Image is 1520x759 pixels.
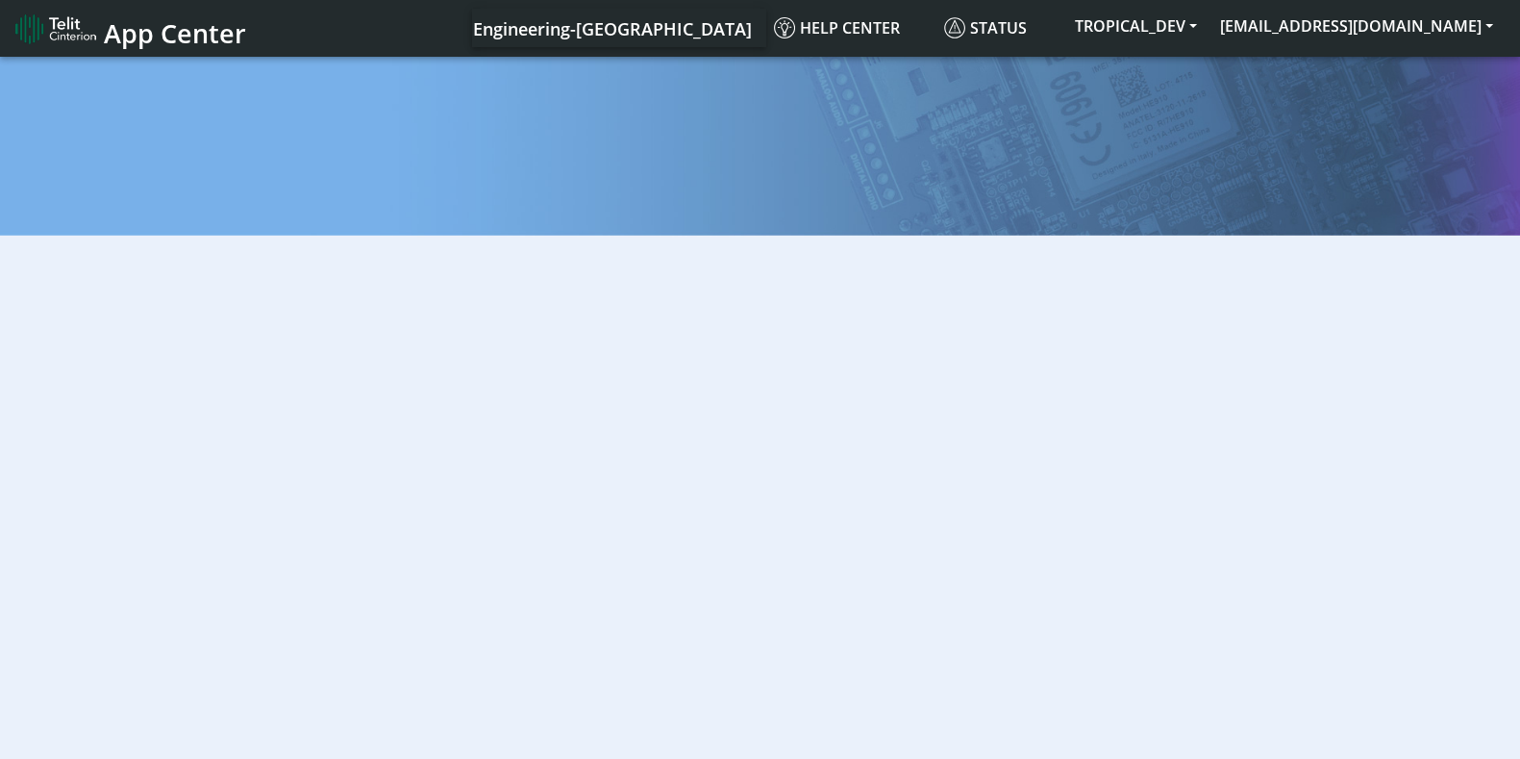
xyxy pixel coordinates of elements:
button: TROPICAL_DEV [1063,9,1209,43]
a: App Center [15,8,243,49]
img: logo-telit-cinterion-gw-new.png [15,13,96,44]
span: Engineering-[GEOGRAPHIC_DATA] [473,17,752,40]
a: Status [936,9,1063,47]
span: Status [944,17,1027,38]
span: App Center [104,15,246,51]
a: Your current platform instance [472,9,751,47]
span: Help center [774,17,900,38]
button: [EMAIL_ADDRESS][DOMAIN_NAME] [1209,9,1505,43]
img: status.svg [944,17,965,38]
img: knowledge.svg [774,17,795,38]
a: Help center [766,9,936,47]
